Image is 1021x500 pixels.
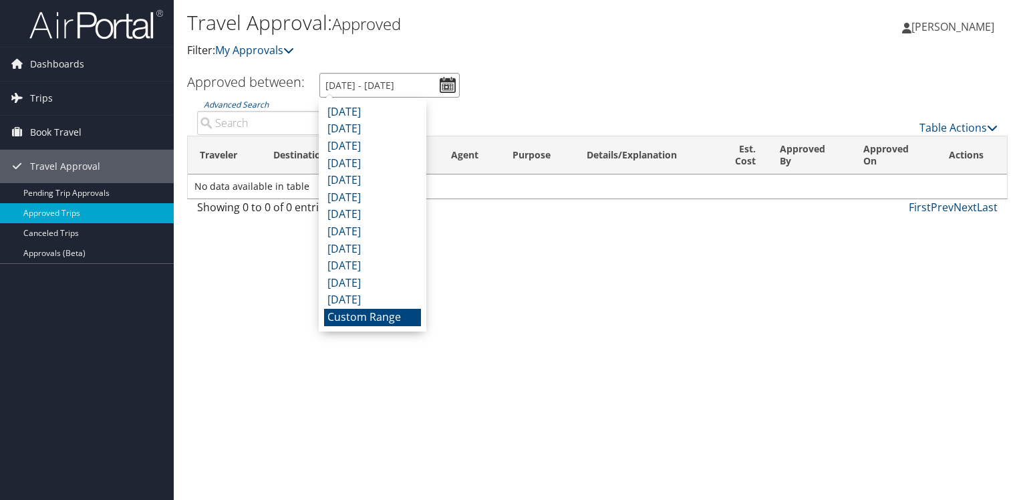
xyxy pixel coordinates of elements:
[851,136,937,174] th: Approved On: activate to sort column ascending
[30,47,84,81] span: Dashboards
[977,200,998,215] a: Last
[768,136,851,174] th: Approved By: activate to sort column ascending
[188,136,261,174] th: Traveler: activate to sort column ascending
[204,99,269,110] a: Advanced Search
[954,200,977,215] a: Next
[30,82,53,115] span: Trips
[324,206,421,223] li: [DATE]
[324,309,421,326] li: Custom Range
[319,73,460,98] input: [DATE] - [DATE]
[324,104,421,121] li: [DATE]
[324,120,421,138] li: [DATE]
[909,200,931,215] a: First
[500,136,575,174] th: Purpose
[902,7,1008,47] a: [PERSON_NAME]
[261,136,354,174] th: Destination: activate to sort column ascending
[324,138,421,155] li: [DATE]
[324,155,421,172] li: [DATE]
[187,42,734,59] p: Filter:
[30,150,100,183] span: Travel Approval
[324,172,421,189] li: [DATE]
[931,200,954,215] a: Prev
[324,275,421,292] li: [DATE]
[215,43,294,57] a: My Approvals
[439,136,500,174] th: Agent
[324,241,421,258] li: [DATE]
[324,223,421,241] li: [DATE]
[324,257,421,275] li: [DATE]
[324,291,421,309] li: [DATE]
[937,136,1007,174] th: Actions
[197,111,382,135] input: Advanced Search
[911,19,994,34] span: [PERSON_NAME]
[187,9,734,37] h1: Travel Approval:
[30,116,82,149] span: Book Travel
[187,73,305,91] h3: Approved between:
[711,136,768,174] th: Est. Cost: activate to sort column ascending
[919,120,998,135] a: Table Actions
[188,174,1007,199] td: No data available in table
[197,199,382,222] div: Showing 0 to 0 of 0 entries
[332,13,401,35] small: Approved
[575,136,712,174] th: Details/Explanation
[324,189,421,207] li: [DATE]
[29,9,163,40] img: airportal-logo.png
